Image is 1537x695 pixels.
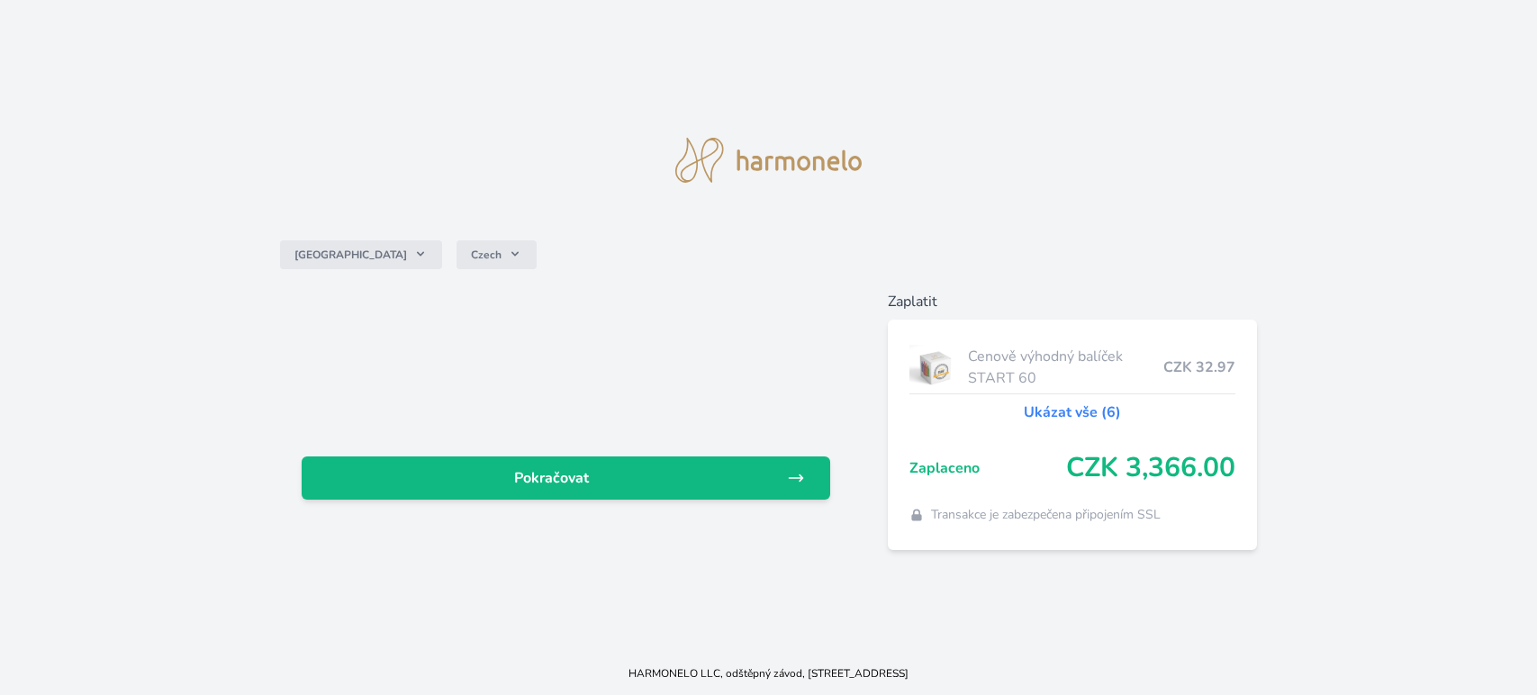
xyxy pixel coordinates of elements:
[280,240,442,269] button: [GEOGRAPHIC_DATA]
[968,346,1163,389] span: Cenově výhodný balíček START 60
[1024,402,1121,423] a: Ukázat vše (6)
[909,457,1066,479] span: Zaplaceno
[294,248,407,262] span: [GEOGRAPHIC_DATA]
[909,345,961,390] img: start.jpg
[457,240,537,269] button: Czech
[931,506,1161,524] span: Transakce je zabezpečena připojením SSL
[675,138,863,183] img: logo.svg
[888,291,1257,312] h6: Zaplatit
[1066,452,1235,484] span: CZK 3,366.00
[1163,357,1235,378] span: CZK 32.97
[316,467,787,489] span: Pokračovat
[471,248,502,262] span: Czech
[302,456,830,500] a: Pokračovat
